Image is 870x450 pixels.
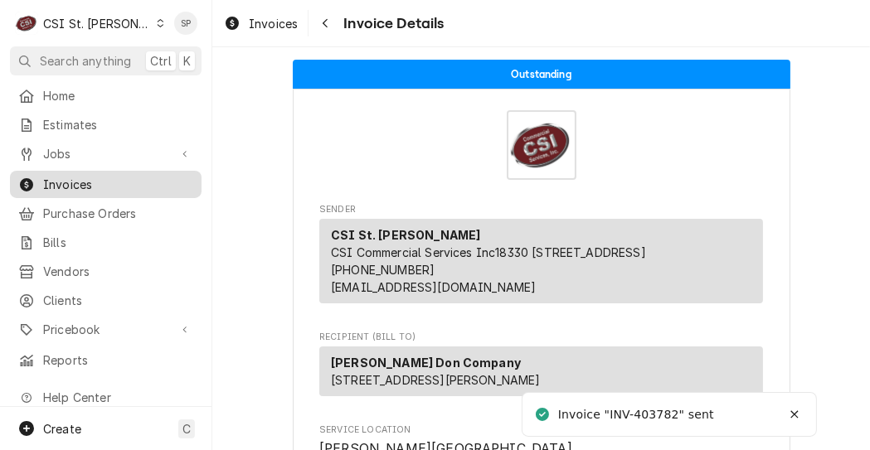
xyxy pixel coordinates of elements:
[43,116,193,133] span: Estimates
[174,12,197,35] div: SP
[331,373,541,387] span: [STREET_ADDRESS][PERSON_NAME]
[40,52,131,70] span: Search anything
[10,384,202,411] a: Go to Help Center
[150,52,172,70] span: Ctrl
[43,87,193,104] span: Home
[183,52,191,70] span: K
[43,205,193,222] span: Purchase Orders
[15,12,38,35] div: CSI St. Louis's Avatar
[507,110,576,180] img: Logo
[319,219,763,310] div: Sender
[43,422,81,436] span: Create
[182,420,191,438] span: C
[338,12,444,35] span: Invoice Details
[319,203,763,216] span: Sender
[511,69,571,80] span: Outstanding
[10,346,202,374] a: Reports
[331,280,536,294] a: [EMAIL_ADDRESS][DOMAIN_NAME]
[10,46,202,75] button: Search anythingCtrlK
[10,82,202,109] a: Home
[312,10,338,36] button: Navigate back
[43,292,193,309] span: Clients
[319,219,763,303] div: Sender
[10,229,202,256] a: Bills
[43,15,151,32] div: CSI St. [PERSON_NAME]
[10,111,202,138] a: Estimates
[319,346,763,403] div: Recipient (Bill To)
[319,346,763,396] div: Recipient (Bill To)
[43,389,192,406] span: Help Center
[319,331,763,404] div: Invoice Recipient
[10,287,202,314] a: Clients
[331,263,435,277] a: [PHONE_NUMBER]
[331,228,480,242] strong: CSI St. [PERSON_NAME]
[293,60,790,89] div: Status
[319,203,763,311] div: Invoice Sender
[10,140,202,167] a: Go to Jobs
[43,351,193,369] span: Reports
[43,176,193,193] span: Invoices
[319,331,763,344] span: Recipient (Bill To)
[217,10,304,37] a: Invoices
[43,145,168,162] span: Jobs
[43,263,193,280] span: Vendors
[331,245,646,259] span: CSI Commercial Services Inc18330 [STREET_ADDRESS]
[319,423,763,437] span: Service Location
[249,15,298,32] span: Invoices
[10,258,202,285] a: Vendors
[10,316,202,343] a: Go to Pricebook
[43,234,193,251] span: Bills
[10,200,202,227] a: Purchase Orders
[10,171,202,198] a: Invoices
[558,406,717,423] div: Invoice "INV-403782" sent
[43,321,168,338] span: Pricebook
[331,356,521,370] strong: [PERSON_NAME] Don Company
[174,12,197,35] div: Shelley Politte's Avatar
[15,12,38,35] div: C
